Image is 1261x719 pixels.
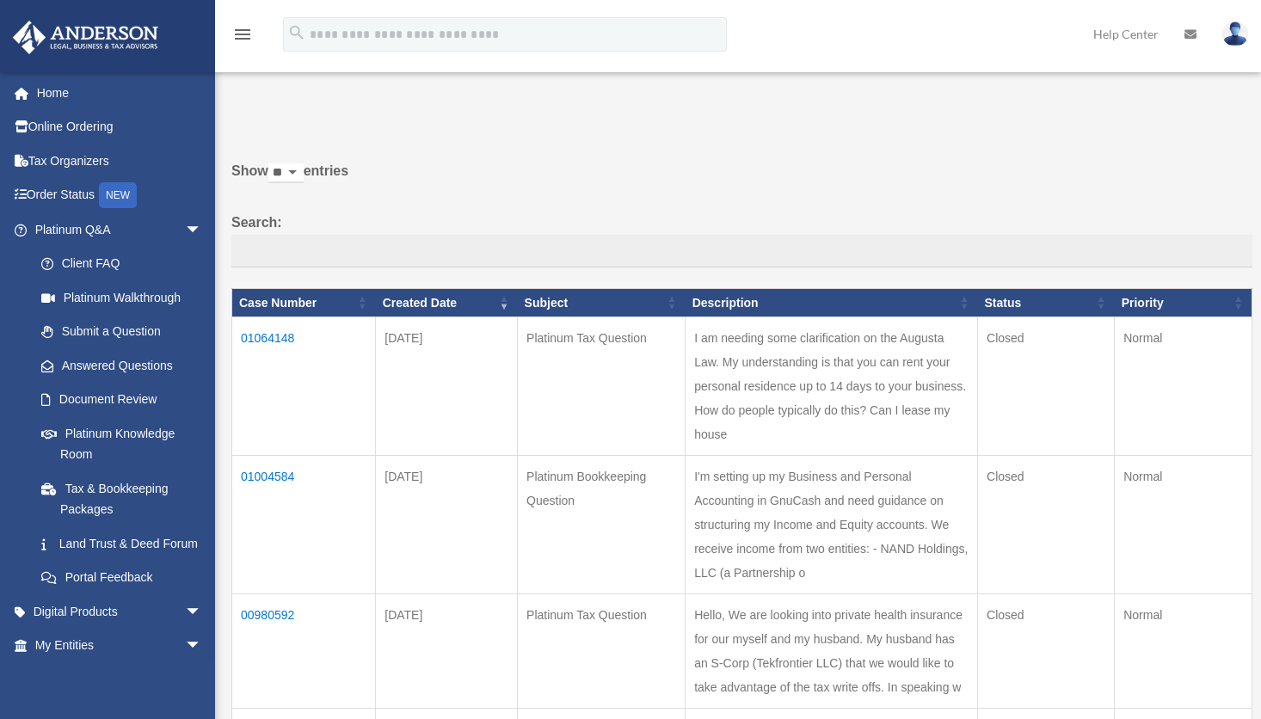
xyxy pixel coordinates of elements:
td: Normal [1115,317,1252,456]
a: Tax & Bookkeeping Packages [24,471,219,526]
a: Order StatusNEW [12,178,228,213]
th: Subject: activate to sort column ascending [518,288,686,317]
input: Search: [231,235,1252,267]
a: My Entitiesarrow_drop_down [12,629,228,663]
img: Anderson Advisors Platinum Portal [8,21,163,54]
td: Closed [978,456,1115,594]
a: Platinum Walkthrough [24,280,219,315]
a: Digital Productsarrow_drop_down [12,594,228,629]
i: menu [232,24,253,45]
td: Normal [1115,456,1252,594]
a: menu [232,30,253,45]
a: Platinum Knowledge Room [24,416,219,471]
th: Created Date: activate to sort column ascending [376,288,518,317]
div: NEW [99,182,137,208]
th: Description: activate to sort column ascending [686,288,978,317]
td: Closed [978,594,1115,709]
a: Land Trust & Deed Forum [24,526,219,561]
a: Online Ordering [12,110,228,144]
td: 01064148 [232,317,376,456]
td: 01004584 [232,456,376,594]
td: [DATE] [376,594,518,709]
a: Platinum Q&Aarrow_drop_down [12,212,219,247]
a: Client FAQ [24,247,219,281]
a: Portal Feedback [24,561,219,595]
a: Home [12,76,228,110]
a: Submit a Question [24,315,219,349]
td: I am needing some clarification on the Augusta Law. My understanding is that you can rent your pe... [686,317,978,456]
th: Status: activate to sort column ascending [978,288,1115,317]
td: Platinum Tax Question [518,594,686,709]
a: Answered Questions [24,348,211,383]
label: Search: [231,211,1252,267]
td: Platinum Bookkeeping Question [518,456,686,594]
td: Normal [1115,594,1252,709]
td: Hello, We are looking into private health insurance for our myself and my husband. My husband has... [686,594,978,709]
img: User Pic [1222,22,1248,46]
th: Case Number: activate to sort column ascending [232,288,376,317]
td: [DATE] [376,317,518,456]
a: Tax Organizers [12,144,228,178]
th: Priority: activate to sort column ascending [1115,288,1252,317]
select: Showentries [268,163,304,183]
td: Closed [978,317,1115,456]
td: Platinum Tax Question [518,317,686,456]
td: [DATE] [376,456,518,594]
span: arrow_drop_down [185,594,219,630]
a: Document Review [24,383,219,417]
span: arrow_drop_down [185,212,219,248]
span: arrow_drop_down [185,629,219,664]
i: search [287,23,306,42]
label: Show entries [231,159,1252,200]
td: 00980592 [232,594,376,709]
td: I'm setting up my Business and Personal Accounting in GnuCash and need guidance on structuring my... [686,456,978,594]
